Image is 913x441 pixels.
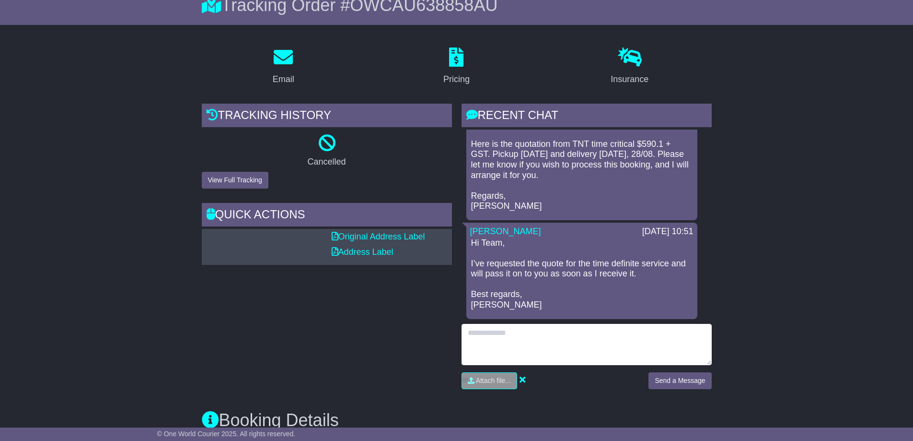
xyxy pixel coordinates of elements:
[462,104,712,130] div: RECENT CHAT
[273,73,294,86] div: Email
[202,411,712,430] h3: Booking Details
[202,157,452,167] p: Cancelled
[202,172,268,189] button: View Full Tracking
[470,226,541,236] a: [PERSON_NAME]
[443,73,470,86] div: Pricing
[202,104,452,130] div: Tracking history
[471,238,693,310] p: Hi Team, I’ve requested the quote for the time definite service and will pass it on to you as soo...
[471,119,693,212] p: Hi Team, Here is the quotation from TNT time critical $590.1 + GST. Pickup [DATE] and delivery [D...
[648,372,711,389] button: Send a Message
[202,203,452,229] div: Quick Actions
[642,226,693,237] div: [DATE] 10:51
[611,73,648,86] div: Insurance
[266,44,300,89] a: Email
[437,44,476,89] a: Pricing
[332,247,393,257] a: Address Label
[157,430,296,438] span: © One World Courier 2025. All rights reserved.
[604,44,655,89] a: Insurance
[332,232,425,241] a: Original Address Label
